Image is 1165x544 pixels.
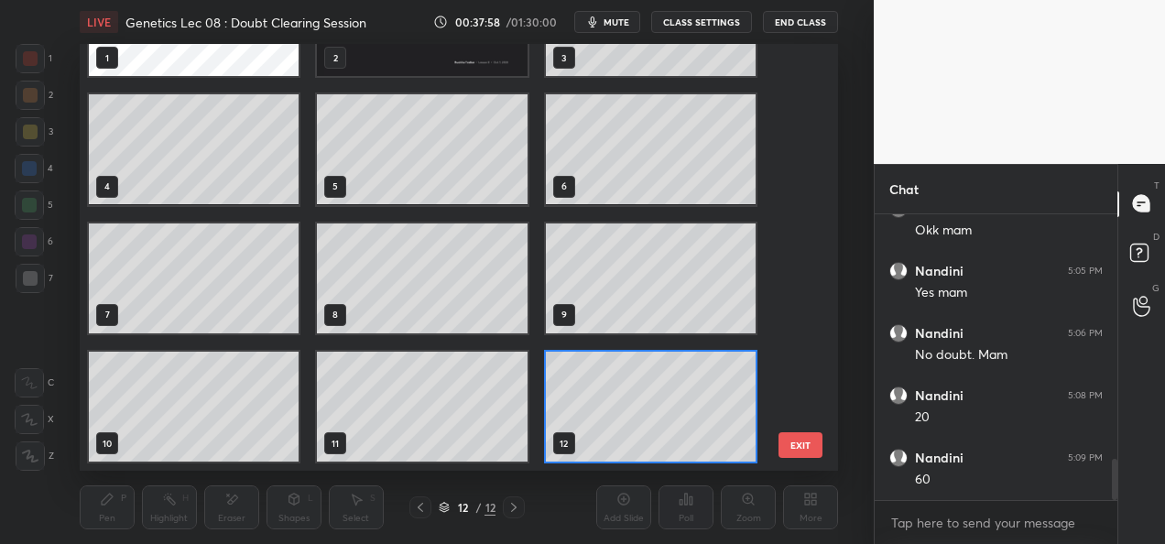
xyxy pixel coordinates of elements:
h6: Nandini [915,263,964,279]
p: D [1153,230,1160,244]
div: 5:05 PM [1068,266,1103,277]
div: 12 [485,499,495,516]
div: grid [875,214,1117,500]
div: 1 [16,44,52,73]
h6: Nandini [915,201,964,217]
span: mute [604,16,629,28]
p: T [1154,179,1160,192]
img: default.png [889,262,908,280]
div: X [15,405,54,434]
img: default.png [889,449,908,467]
div: LIVE [80,11,118,33]
div: grid [80,44,806,471]
div: 60 [915,471,1103,489]
div: 20 [915,408,1103,427]
button: CLASS SETTINGS [651,11,752,33]
div: 7 [16,264,53,293]
div: 2 [16,81,53,110]
div: Okk mam [915,222,1103,240]
div: 5:08 PM [1068,390,1103,401]
button: EXIT [778,432,822,458]
div: 12 [453,502,472,513]
img: default.png [889,324,908,343]
div: Z [16,441,54,471]
div: C [15,368,54,397]
div: 3 [16,117,53,147]
img: default.png [889,386,908,405]
h4: Genetics Lec 08 : Doubt Clearing Session [125,14,366,31]
p: Chat [875,165,933,213]
button: End Class [763,11,838,33]
h6: Nandini [915,450,964,466]
div: 6 [15,227,53,256]
button: mute [574,11,640,33]
div: / [475,502,481,513]
h6: Nandini [915,387,964,404]
div: 4 [15,154,53,183]
p: G [1152,281,1160,295]
h6: Nandini [915,325,964,342]
div: 5:09 PM [1068,452,1103,463]
div: 5 [15,190,53,220]
div: No doubt. Mam [915,346,1103,364]
div: Yes mam [915,284,1103,302]
div: 5:06 PM [1068,328,1103,339]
